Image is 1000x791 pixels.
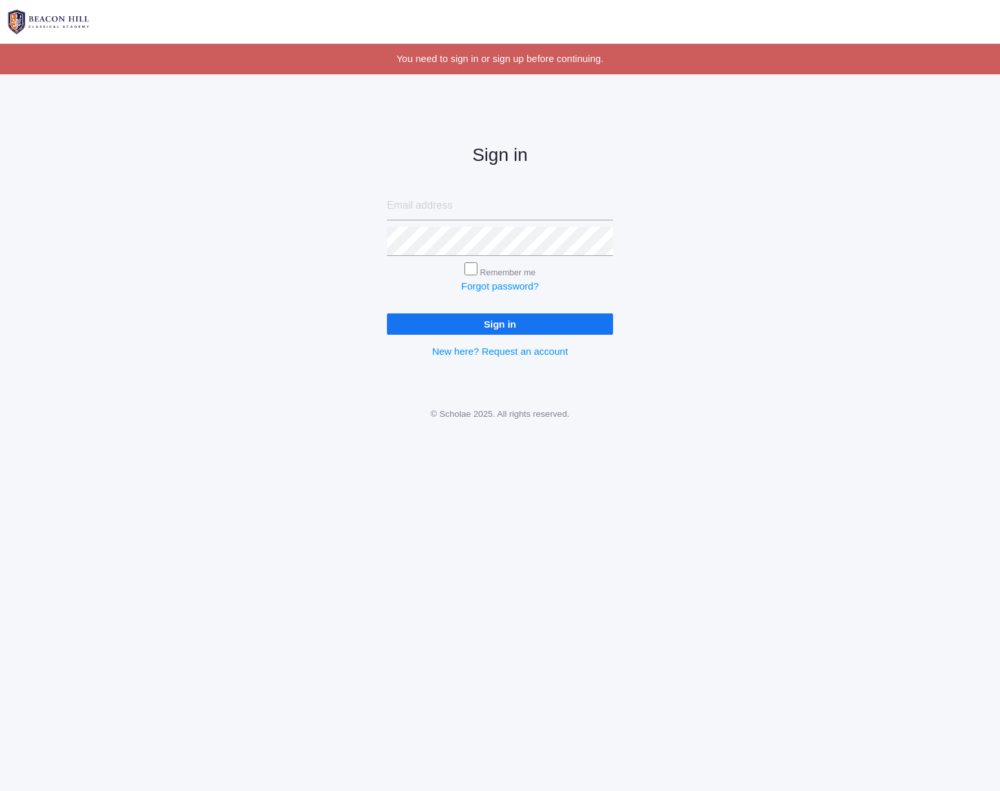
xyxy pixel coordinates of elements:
a: Forgot password? [461,280,539,291]
h2: Sign in [387,145,613,165]
input: Sign in [387,313,613,335]
a: New here? Request an account [432,346,568,357]
input: Email address [387,191,613,220]
label: Remember me [480,268,536,277]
